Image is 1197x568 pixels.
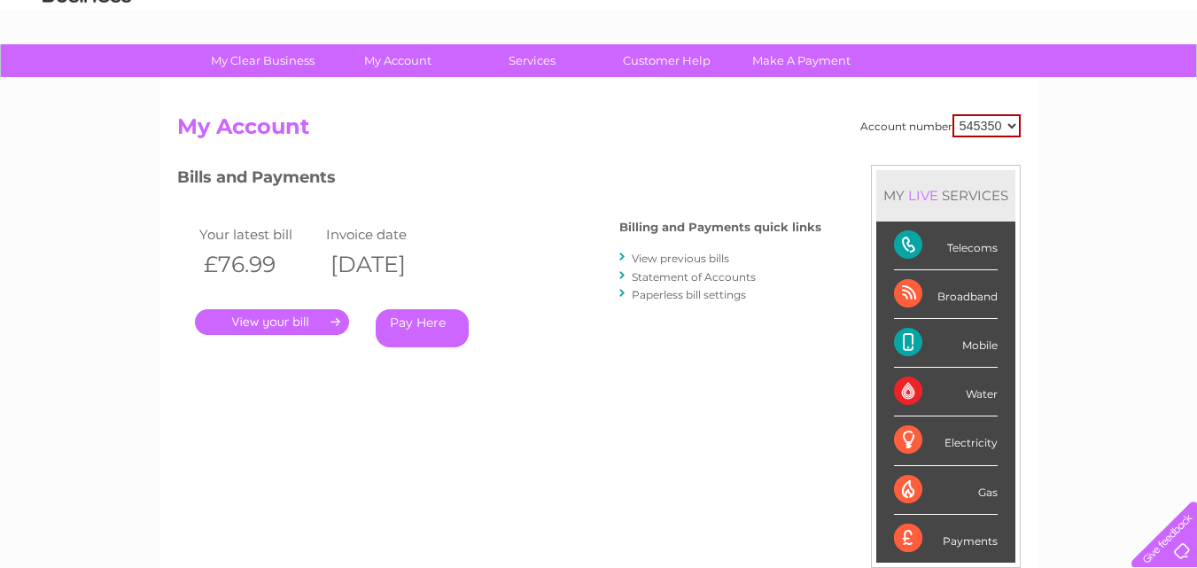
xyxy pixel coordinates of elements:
[459,44,605,77] a: Services
[177,114,1021,148] h2: My Account
[863,9,985,31] a: 0333 014 3131
[894,515,998,563] div: Payments
[190,44,336,77] a: My Clear Business
[376,309,469,347] a: Pay Here
[195,222,323,246] td: Your latest bill
[885,75,919,89] a: Water
[322,222,449,246] td: Invoice date
[894,466,998,515] div: Gas
[181,10,1018,86] div: Clear Business is a trading name of Verastar Limited (registered in [GEOGRAPHIC_DATA] No. 3667643...
[876,170,1015,221] div: MY SERVICES
[619,221,821,234] h4: Billing and Payments quick links
[860,114,1021,137] div: Account number
[594,44,740,77] a: Customer Help
[632,288,746,301] a: Paperless bill settings
[929,75,968,89] a: Energy
[42,46,132,100] img: logo.png
[632,252,729,265] a: View previous bills
[322,246,449,283] th: [DATE]
[728,44,874,77] a: Make A Payment
[894,319,998,368] div: Mobile
[195,309,349,335] a: .
[905,187,942,204] div: LIVE
[324,44,470,77] a: My Account
[894,270,998,319] div: Broadband
[894,368,998,416] div: Water
[632,270,756,284] a: Statement of Accounts
[177,165,821,196] h3: Bills and Payments
[979,75,1032,89] a: Telecoms
[894,222,998,270] div: Telecoms
[1043,75,1069,89] a: Blog
[1079,75,1123,89] a: Contact
[894,416,998,465] div: Electricity
[195,246,323,283] th: £76.99
[1139,75,1180,89] a: Log out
